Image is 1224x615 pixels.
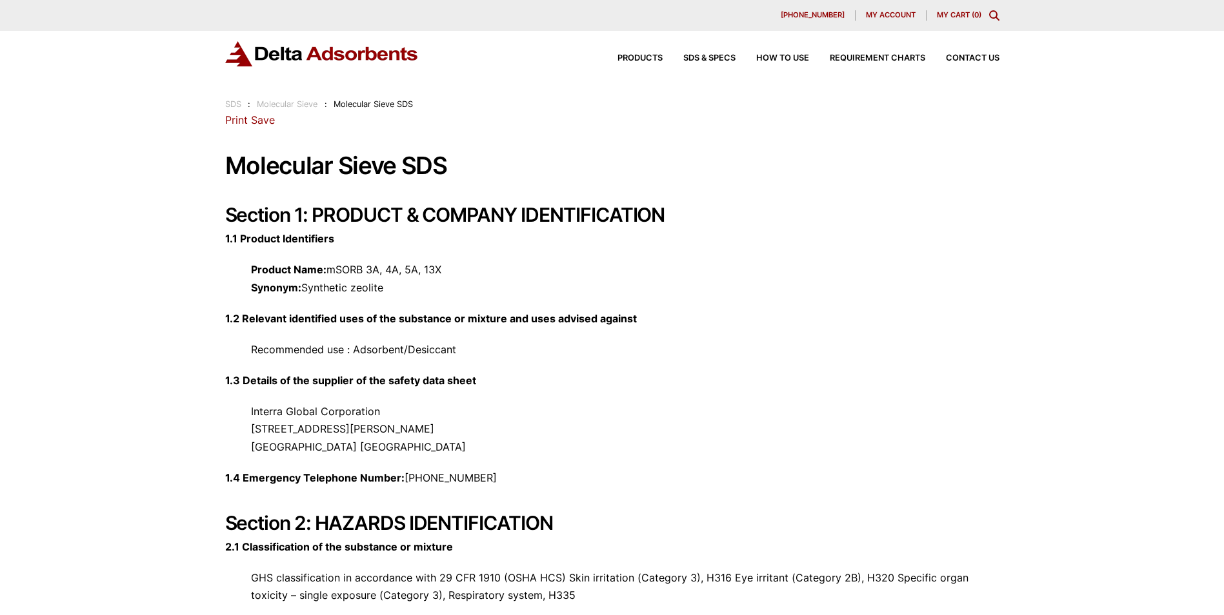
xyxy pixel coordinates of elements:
[225,113,248,126] a: Print
[989,10,999,21] div: Toggle Modal Content
[225,41,419,66] img: Delta Adsorbents
[597,54,663,63] a: Products
[225,471,405,484] strong: 1.4 Emergency Telephone Number:
[225,341,999,358] p: Recommended use : Adsorbent/Desiccant
[225,403,999,456] p: Interra Global Corporation [STREET_ADDRESS][PERSON_NAME] [GEOGRAPHIC_DATA] [GEOGRAPHIC_DATA]
[683,54,736,63] span: SDS & SPECS
[225,374,476,387] strong: 1.3 Details of the supplier of the safety data sheet
[974,10,979,19] span: 0
[809,54,925,63] a: Requirement Charts
[937,10,981,19] a: My Cart (0)
[770,10,856,21] a: [PHONE_NUMBER]
[225,312,637,325] strong: 1.2 Relevant identified uses of the substance or mixture and uses advised against
[225,511,999,534] h2: Section 2: HAZARDS IDENTIFICATION
[866,12,916,19] span: My account
[251,263,326,276] strong: Product Name:
[225,569,999,604] p: GHS classification in accordance with 29 CFR 1910 (OSHA HCS) Skin irritation (Category 3), H316 E...
[225,540,453,553] strong: 2.1 Classification of the substance or mixture
[781,12,845,19] span: [PHONE_NUMBER]
[617,54,663,63] span: Products
[251,281,301,294] strong: Synonym:
[225,261,999,296] p: mSORB 3A, 4A, 5A, 13X Synthetic zeolite
[925,54,999,63] a: Contact Us
[225,232,334,245] strong: 1.1 Product Identifiers
[251,113,275,126] a: Save
[257,99,317,109] a: Molecular Sieve
[830,54,925,63] span: Requirement Charts
[756,54,809,63] span: How to Use
[248,99,250,109] span: :
[736,54,809,63] a: How to Use
[856,10,927,21] a: My account
[225,203,999,226] h2: Section 1: PRODUCT & COMPANY IDENTIFICATION
[663,54,736,63] a: SDS & SPECS
[225,99,241,109] a: SDS
[225,153,999,179] h1: Molecular Sieve SDS
[946,54,999,63] span: Contact Us
[225,469,999,487] p: [PHONE_NUMBER]
[334,99,413,109] span: Molecular Sieve SDS
[325,99,327,109] span: :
